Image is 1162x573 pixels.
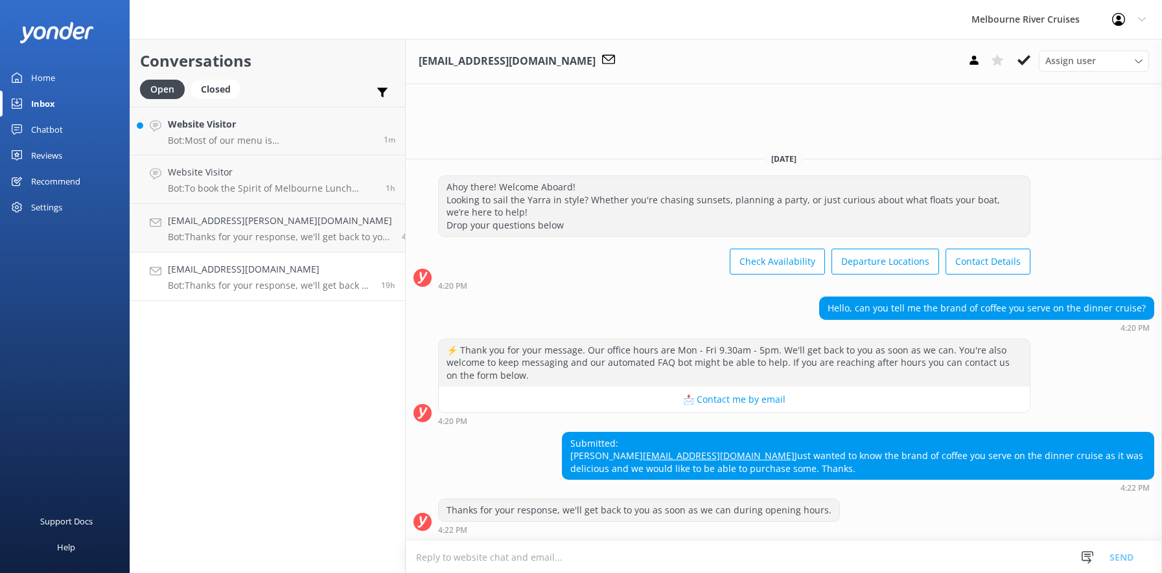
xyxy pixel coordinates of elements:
button: 📩 Contact me by email [439,387,1030,412]
a: Website VisitorBot:Most of our menu is [DEMOGRAPHIC_DATA], though please note the lamb shank is n... [130,107,405,155]
h4: [EMAIL_ADDRESS][PERSON_NAME][DOMAIN_NAME] [168,214,392,228]
div: Closed [191,80,240,99]
button: Departure Locations [831,249,939,275]
div: Hello, can you tell me the brand of coffee you serve on the dinner cruise? [820,297,1154,319]
div: Ahoy there! Welcome Aboard! Looking to sail the Yarra in style? Whether you're chasing sunsets, p... [439,176,1030,236]
div: Assign User [1039,51,1149,71]
div: Reviews [31,142,62,168]
a: [EMAIL_ADDRESS][DOMAIN_NAME]Bot:Thanks for your response, we'll get back to you as soon as we can... [130,253,405,301]
p: Bot: Thanks for your response, we'll get back to you as soon as we can during opening hours. [168,280,371,291]
span: Oct 09 2025 08:04am (UTC +11:00) Australia/Sydney [402,231,412,242]
div: Recommend [31,168,80,194]
div: ⚡ Thank you for your message. Our office hours are Mon - Fri 9.30am - 5pm. We'll get back to you ... [439,339,1030,387]
div: Support Docs [40,508,93,534]
div: Submitted: [PERSON_NAME] Just wanted to know the brand of coffee you serve on the dinner cruise a... [563,433,1154,480]
div: Settings [31,194,62,220]
span: Oct 08 2025 04:22pm (UTC +11:00) Australia/Sydney [381,280,395,291]
a: Closed [191,82,247,96]
h4: Website Visitor [168,117,374,131]
a: [EMAIL_ADDRESS][DOMAIN_NAME] [643,449,795,462]
h3: [EMAIL_ADDRESS][DOMAIN_NAME] [419,53,596,70]
div: Oct 08 2025 04:20pm (UTC +11:00) Australia/Sydney [438,281,1030,290]
p: Bot: Thanks for your response, we'll get back to you as soon as we can during opening hours. [168,231,392,243]
p: Bot: Most of our menu is [DEMOGRAPHIC_DATA], though please note the lamb shank is not. We can pro... [168,135,374,146]
img: yonder-white-logo.png [19,22,94,43]
a: Open [140,82,191,96]
span: Oct 09 2025 10:23am (UTC +11:00) Australia/Sydney [386,183,395,194]
span: [DATE] [763,153,804,164]
strong: 4:20 PM [438,282,467,290]
div: Oct 08 2025 04:20pm (UTC +11:00) Australia/Sydney [438,416,1030,425]
strong: 4:22 PM [1121,484,1150,492]
a: Website VisitorBot:To book the Spirit of Melbourne Lunch Cruise, you can visit [URL][DOMAIN_NAME]... [130,155,405,204]
div: Oct 08 2025 04:22pm (UTC +11:00) Australia/Sydney [562,483,1154,492]
div: Home [31,65,55,91]
button: Contact Details [946,249,1030,275]
strong: 4:20 PM [438,418,467,425]
div: Thanks for your response, we'll get back to you as soon as we can during opening hours. [439,499,839,521]
h4: Website Visitor [168,165,376,179]
span: Oct 09 2025 12:20pm (UTC +11:00) Australia/Sydney [384,134,395,145]
div: Open [140,80,185,99]
h2: Conversations [140,49,395,73]
a: [EMAIL_ADDRESS][PERSON_NAME][DOMAIN_NAME]Bot:Thanks for your response, we'll get back to you as s... [130,204,405,253]
button: Check Availability [730,249,825,275]
strong: 4:22 PM [438,526,467,534]
div: Help [57,534,75,560]
strong: 4:20 PM [1121,324,1150,332]
div: Oct 08 2025 04:20pm (UTC +11:00) Australia/Sydney [819,323,1154,332]
div: Inbox [31,91,55,117]
p: Bot: To book the Spirit of Melbourne Lunch Cruise, you can visit [URL][DOMAIN_NAME]. If you're ha... [168,183,376,194]
span: Assign user [1045,54,1096,68]
h4: [EMAIL_ADDRESS][DOMAIN_NAME] [168,262,371,276]
div: Chatbot [31,117,63,142]
div: Oct 08 2025 04:22pm (UTC +11:00) Australia/Sydney [438,525,840,534]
